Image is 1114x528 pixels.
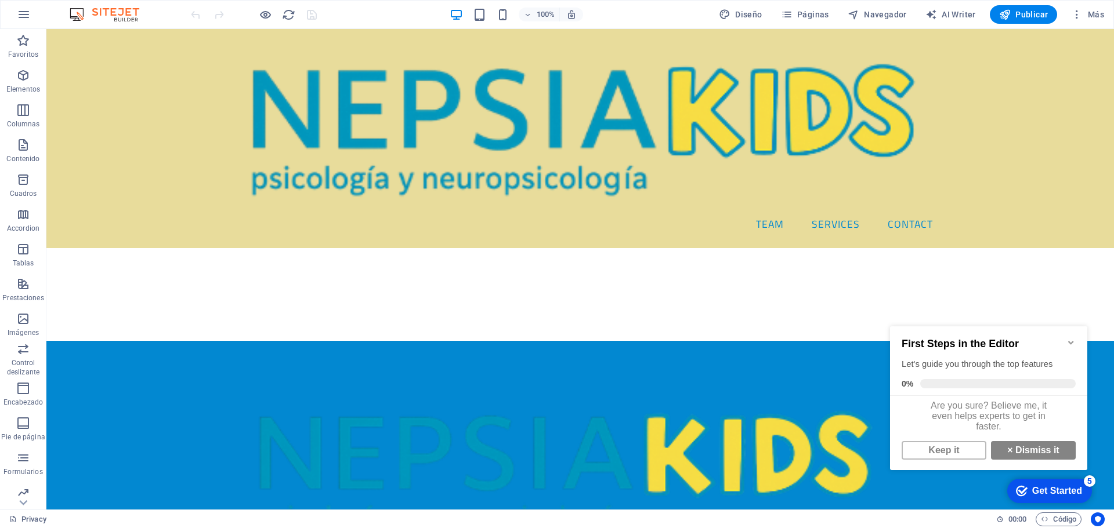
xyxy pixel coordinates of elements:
[16,130,101,148] a: Keep it
[8,328,39,337] p: Imágenes
[5,85,202,125] div: Are you sure? Believe me, it even helps experts to get in faster.
[1036,512,1082,526] button: Código
[848,9,907,20] span: Navegador
[10,189,37,198] p: Cuadros
[1008,512,1026,526] span: 00 00
[781,9,829,20] span: Páginas
[1017,515,1018,523] span: :
[258,8,272,21] button: Haz clic para salir del modo de previsualización y seguir editando
[16,27,190,39] h2: First Steps in the Editor
[7,224,39,233] p: Accordion
[122,167,207,192] div: Get Started 5 items remaining, 0% complete
[282,8,295,21] i: Volver a cargar página
[9,512,46,526] a: Haz clic para cancelar la selección y doble clic para abrir páginas
[3,398,43,407] p: Encabezado
[147,174,197,185] div: Get Started
[1,432,45,442] p: Pie de página
[519,8,560,21] button: 100%
[843,5,912,24] button: Navegador
[990,5,1058,24] button: Publicar
[1041,512,1076,526] span: Código
[122,134,127,144] strong: ×
[566,9,577,20] i: Al redimensionar, ajustar el nivel de zoom automáticamente para ajustarse al dispositivo elegido.
[714,5,767,24] button: Diseño
[16,47,190,59] div: Let's guide you through the top features
[6,154,39,163] p: Contenido
[925,9,976,20] span: AI Writer
[2,293,44,303] p: Prestaciones
[8,50,38,59] p: Favoritos
[776,5,834,24] button: Páginas
[16,68,35,77] span: 0%
[1066,5,1109,24] button: Más
[999,9,1048,20] span: Publicar
[3,467,42,476] p: Formularios
[536,8,555,21] h6: 100%
[921,5,981,24] button: AI Writer
[719,9,762,20] span: Diseño
[181,27,190,36] div: Minimize checklist
[67,8,154,21] img: Editor Logo
[1091,512,1105,526] button: Usercentrics
[6,85,40,94] p: Elementos
[198,164,210,176] div: 5
[1071,9,1104,20] span: Más
[714,5,767,24] div: Diseño (Ctrl+Alt+Y)
[106,130,190,148] a: × Dismiss it
[281,8,295,21] button: reload
[13,258,34,268] p: Tablas
[7,119,40,129] p: Columnas
[996,512,1027,526] h6: Tiempo de la sesión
